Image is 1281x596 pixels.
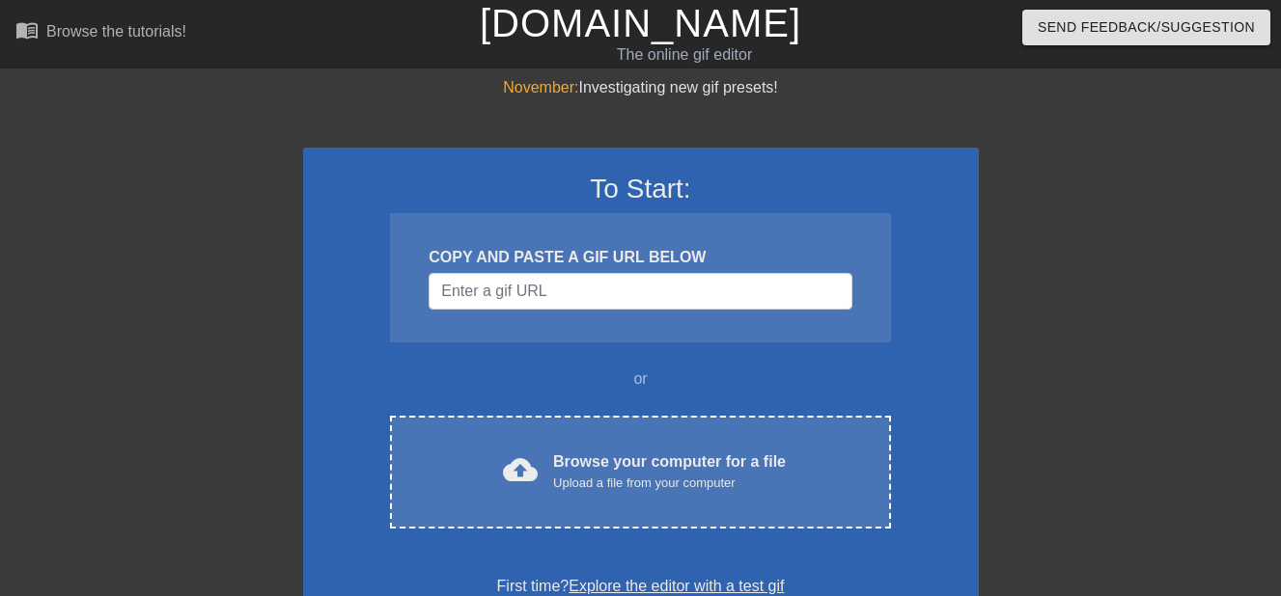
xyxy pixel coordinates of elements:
[1022,10,1270,45] button: Send Feedback/Suggestion
[569,578,784,594] a: Explore the editor with a test gif
[429,273,851,310] input: Username
[353,367,929,391] div: or
[303,76,979,99] div: Investigating new gif presets!
[553,474,786,493] div: Upload a file from your computer
[1038,15,1255,40] span: Send Feedback/Suggestion
[480,2,801,44] a: [DOMAIN_NAME]
[46,23,186,40] div: Browse the tutorials!
[503,452,538,487] span: cloud_upload
[429,246,851,269] div: COPY AND PASTE A GIF URL BELOW
[15,18,186,48] a: Browse the tutorials!
[328,173,954,205] h3: To Start:
[503,79,578,95] span: November:
[553,450,786,493] div: Browse your computer for a file
[15,18,39,41] span: menu_book
[436,43,932,67] div: The online gif editor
